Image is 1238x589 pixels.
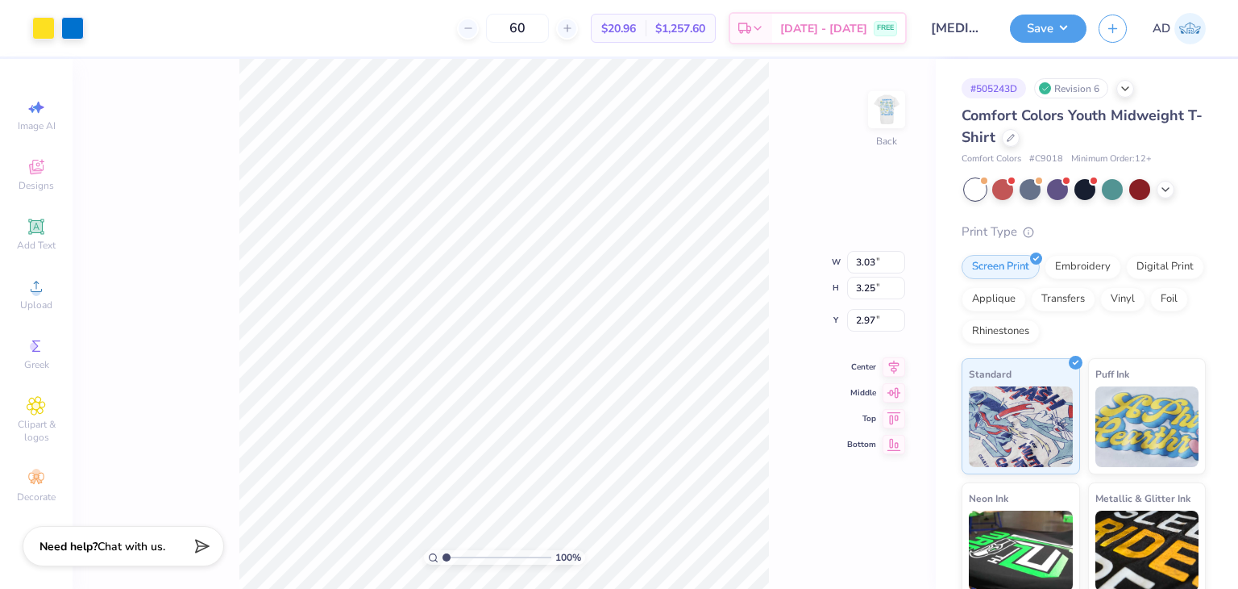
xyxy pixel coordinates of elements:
[919,12,998,44] input: Untitled Design
[17,491,56,503] span: Decorate
[1095,386,1199,467] img: Puff Ink
[1095,490,1190,507] span: Metallic & Glitter Ink
[847,413,876,424] span: Top
[847,387,876,399] span: Middle
[877,23,894,34] span: FREE
[969,386,1073,467] img: Standard
[1031,287,1095,311] div: Transfers
[962,223,1206,241] div: Print Type
[870,94,903,126] img: Back
[555,550,581,565] span: 100 %
[8,418,64,444] span: Clipart & logos
[876,134,897,148] div: Back
[847,361,876,373] span: Center
[1126,255,1204,279] div: Digital Print
[847,439,876,450] span: Bottom
[17,239,56,252] span: Add Text
[655,20,705,37] span: $1,257.60
[1034,78,1108,98] div: Revision 6
[962,78,1026,98] div: # 505243D
[601,20,636,37] span: $20.96
[962,106,1203,147] span: Comfort Colors Youth Midweight T-Shirt
[1045,255,1121,279] div: Embroidery
[18,119,56,132] span: Image AI
[24,358,49,371] span: Greek
[962,320,1040,344] div: Rhinestones
[1071,152,1152,166] span: Minimum Order: 12 +
[1153,19,1170,38] span: AD
[969,366,1012,382] span: Standard
[20,299,52,311] span: Upload
[962,287,1026,311] div: Applique
[1153,13,1206,44] a: AD
[962,255,1040,279] div: Screen Print
[1095,366,1129,382] span: Puff Ink
[1150,287,1188,311] div: Foil
[780,20,867,37] span: [DATE] - [DATE]
[19,179,54,192] span: Designs
[1174,13,1206,44] img: Anjali Dilish
[98,539,165,554] span: Chat with us.
[1010,15,1086,43] button: Save
[39,539,98,554] strong: Need help?
[969,490,1008,507] span: Neon Ink
[486,14,549,43] input: – –
[962,152,1021,166] span: Comfort Colors
[1100,287,1145,311] div: Vinyl
[1029,152,1063,166] span: # C9018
